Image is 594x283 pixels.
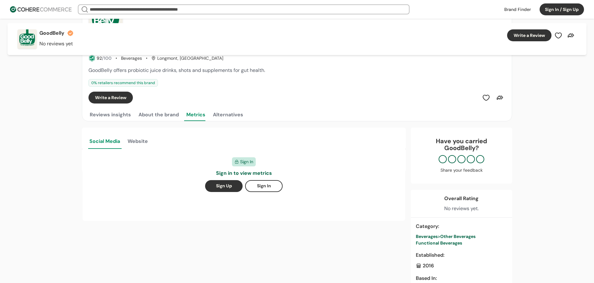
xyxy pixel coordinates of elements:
button: Write a Review [88,92,133,104]
button: About the brand [137,109,180,121]
button: Reviews insights [88,109,132,121]
span: Sign In [240,159,253,165]
div: Sign in to view metrics [216,169,272,177]
div: 2016 [416,262,507,270]
button: Social Media [88,133,121,149]
span: GoodBelly offers probiotic juice drinks, shots and supplements for gut health. [88,67,265,73]
span: Other Beverages [440,234,476,239]
p: GoodBelly ? [417,144,506,151]
button: Sign In / Sign Up [540,3,584,15]
div: Functional Beverages [416,240,507,246]
a: Beverages>Other BeveragesFunctional Beverages [416,233,507,246]
div: Overall Rating [444,195,479,202]
div: Longmont, [GEOGRAPHIC_DATA] [151,55,223,62]
div: No reviews yet. [444,205,479,212]
button: Sign In [245,180,283,192]
button: Sign Up [205,180,243,192]
img: Cohere Logo [10,6,72,13]
button: Metrics [185,109,207,121]
div: Based In : [416,275,507,282]
div: Beverages [121,55,142,62]
div: 0 % retailers recommend this brand [88,79,158,87]
div: Have you carried [417,138,506,151]
span: 92 [97,55,102,61]
div: Category : [416,223,507,230]
button: Alternatives [212,109,244,121]
span: > [438,234,440,239]
div: Established : [416,251,507,259]
span: /100 [102,55,112,61]
div: Share your feedback [417,167,506,174]
button: Website [126,133,149,149]
span: Beverages [416,234,438,239]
